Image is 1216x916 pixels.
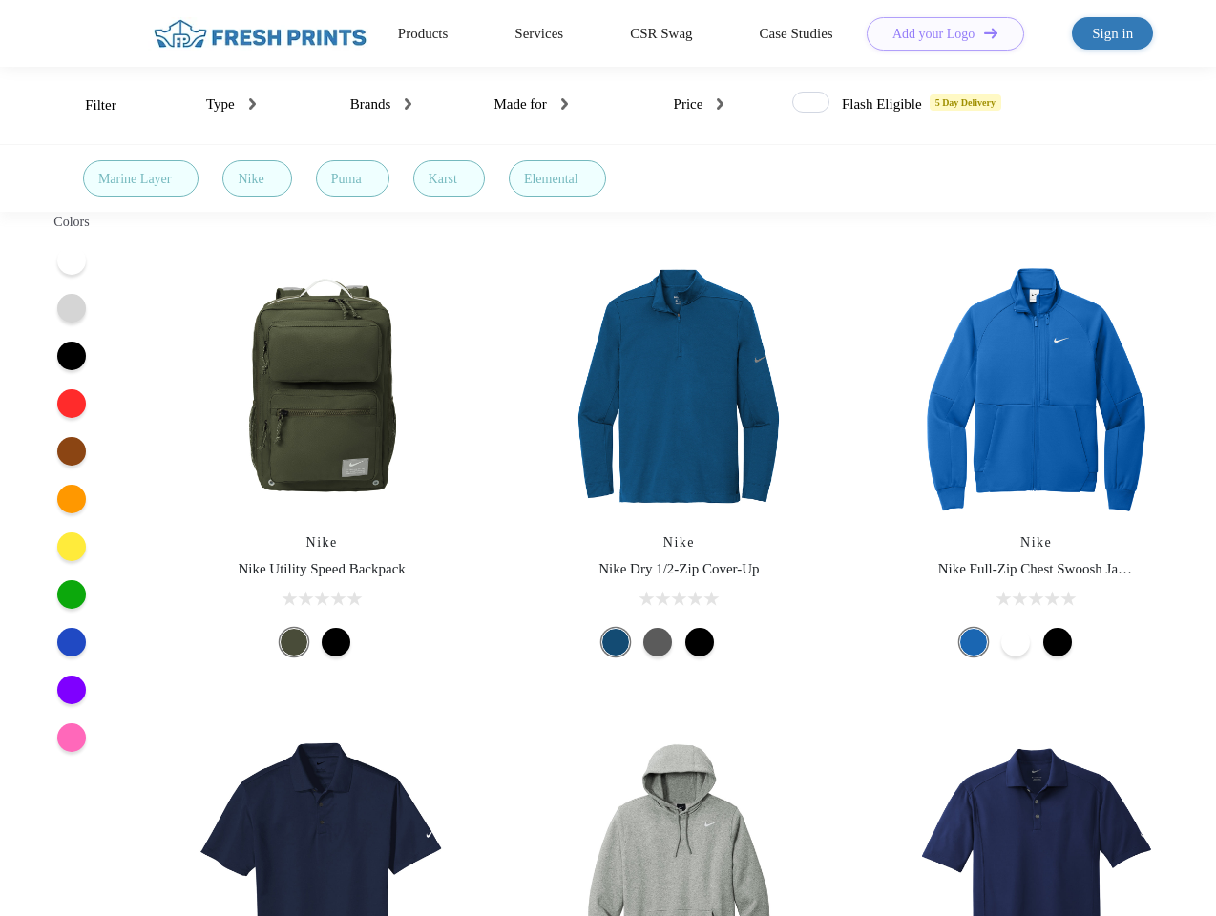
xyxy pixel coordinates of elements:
a: Sign in [1072,17,1153,50]
div: Filter [85,94,124,116]
div: Elemental [557,169,624,189]
a: Nike [305,534,338,550]
img: func=resize&h=266 [552,260,806,513]
div: Black [322,628,350,656]
div: Royal [959,628,988,656]
div: Black [1043,628,1072,656]
div: White [1001,628,1030,656]
div: Add your Logo [918,26,1017,42]
div: Gym Blue [601,628,630,656]
img: filter_cancel.svg [289,177,296,183]
div: Karst [454,169,491,189]
img: filter_cancel.svg [393,177,400,183]
a: Nike Dry 1/2-Zip Cover-Up [583,560,774,577]
div: Nike [254,169,283,189]
div: Black Heather [643,628,672,656]
a: Nike [662,534,695,550]
span: Made for [476,95,536,113]
a: Nike Utility Speed Backpack [223,560,430,577]
div: Marine Layer [98,169,187,189]
a: CSR Swag [630,26,702,43]
img: filter_cancel.svg [193,177,199,183]
img: dropdown.png [551,98,557,110]
a: Services [498,26,563,43]
div: Sign in [1092,23,1133,45]
img: desktop_search.svg [1058,90,1089,121]
span: Price [656,95,689,113]
div: Cargo Khaki [280,628,308,656]
span: 5 Day Delivery [920,94,1005,111]
img: filter_cancel.svg [630,177,637,183]
img: filter_cancel.svg [496,177,503,183]
a: Nike [1020,534,1053,550]
div: Black [685,628,714,656]
a: Nike Full-Zip Chest Swoosh Jacket [938,560,1192,577]
img: DT [1026,28,1039,38]
img: dropdown.png [703,98,710,110]
a: Products [364,26,431,43]
img: dropdown.png [245,98,252,110]
span: Flash Eligible [828,95,912,113]
img: dropdown.png [398,98,405,110]
span: Type [198,95,231,113]
img: fo%20logo%202.webp [114,17,338,51]
div: Puma [350,169,388,189]
div: Colors [35,212,109,232]
img: more.svg [1085,628,1114,656]
img: func=resize&h=266 [910,260,1164,513]
span: Brands [338,95,384,113]
img: more.svg [727,628,756,656]
img: func=resize&h=266 [195,260,449,513]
